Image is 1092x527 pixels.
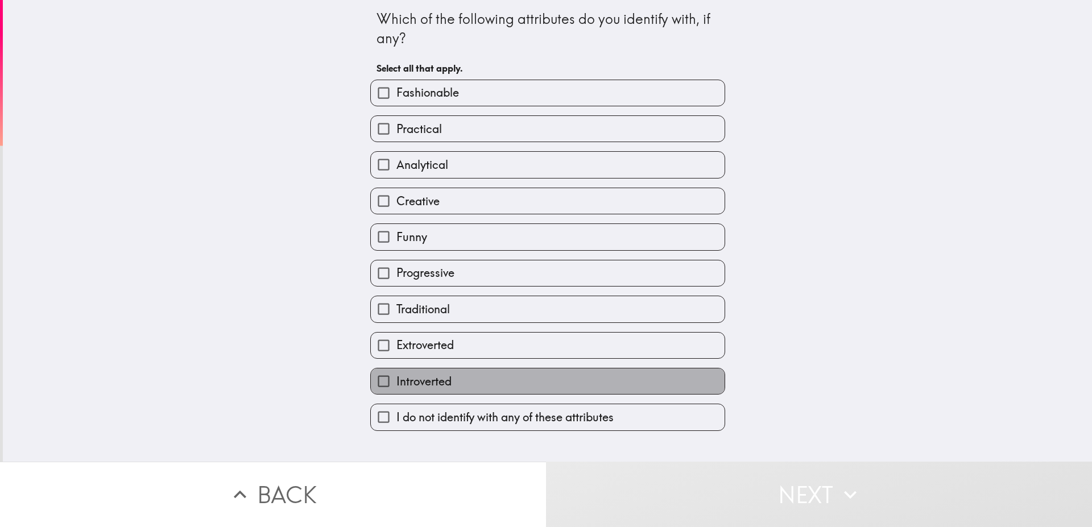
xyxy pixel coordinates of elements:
span: Extroverted [396,337,454,353]
button: Next [546,462,1092,527]
span: Fashionable [396,85,459,101]
button: Creative [371,188,725,214]
button: I do not identify with any of these attributes [371,404,725,430]
button: Fashionable [371,80,725,106]
span: Progressive [396,265,454,281]
span: Traditional [396,301,450,317]
span: Analytical [396,157,448,173]
button: Traditional [371,296,725,322]
h6: Select all that apply. [377,62,719,74]
span: I do not identify with any of these attributes [396,409,614,425]
div: Which of the following attributes do you identify with, if any? [377,10,719,48]
span: Practical [396,121,442,137]
button: Practical [371,116,725,142]
button: Funny [371,224,725,250]
span: Introverted [396,374,452,389]
button: Introverted [371,368,725,394]
button: Analytical [371,152,725,177]
button: Extroverted [371,333,725,358]
span: Creative [396,193,440,209]
button: Progressive [371,260,725,286]
span: Funny [396,229,427,245]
